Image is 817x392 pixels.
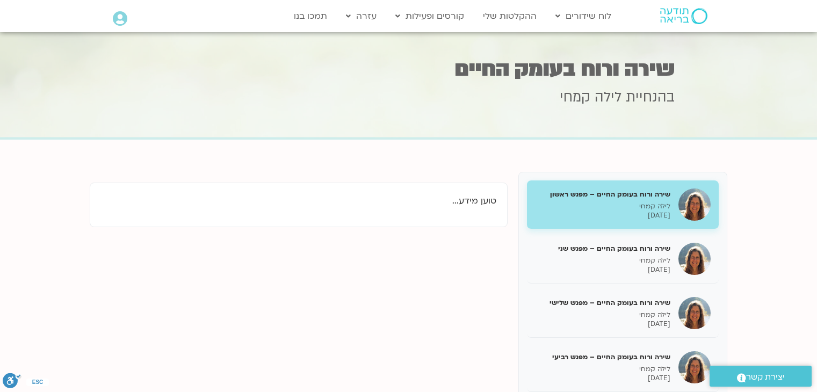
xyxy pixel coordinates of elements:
[626,88,675,107] span: בהנחיית
[390,6,469,26] a: קורסים ופעילות
[710,366,812,387] a: יצירת קשר
[535,320,670,329] p: [DATE]
[535,256,670,265] p: לילה קמחי
[143,59,675,79] h1: שירה ורוח בעומק החיים
[535,310,670,320] p: לילה קמחי
[535,190,670,199] h5: שירה ורוח בעומק החיים – מפגש ראשון
[746,370,785,384] span: יצירת קשר
[535,211,670,220] p: [DATE]
[535,352,670,362] h5: שירה ורוח בעומק החיים – מפגש רביעי
[288,6,332,26] a: תמכו בנו
[678,243,711,275] img: שירה ורוח בעומק החיים – מפגש שני
[660,8,707,24] img: תודעה בריאה
[535,265,670,274] p: [DATE]
[678,297,711,329] img: שירה ורוח בעומק החיים – מפגש שלישי
[535,298,670,308] h5: שירה ורוח בעומק החיים – מפגש שלישי
[341,6,382,26] a: עזרה
[101,194,496,208] p: טוען מידע...
[550,6,617,26] a: לוח שידורים
[535,374,670,383] p: [DATE]
[678,351,711,383] img: שירה ורוח בעומק החיים – מפגש רביעי
[535,365,670,374] p: לילה קמחי
[478,6,542,26] a: ההקלטות שלי
[678,188,711,221] img: שירה ורוח בעומק החיים – מפגש ראשון
[535,202,670,211] p: לילה קמחי
[535,244,670,253] h5: שירה ורוח בעומק החיים – מפגש שני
